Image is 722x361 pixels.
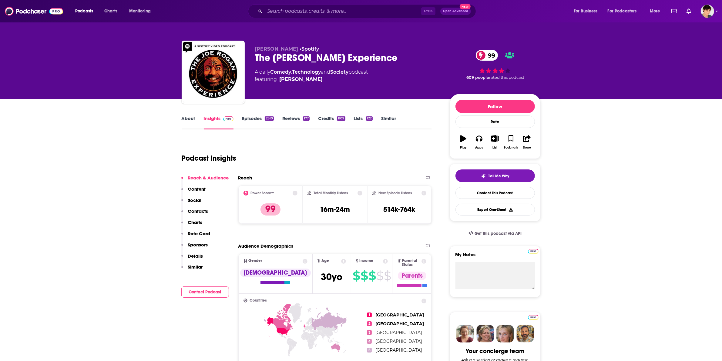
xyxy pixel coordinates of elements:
[318,115,345,129] a: Credits1109
[460,4,471,9] span: New
[489,75,525,80] span: rated this podcast
[240,269,311,277] div: [DEMOGRAPHIC_DATA]
[523,146,531,149] div: Share
[455,187,535,199] a: Contact This Podcast
[265,116,274,121] div: 2510
[669,6,679,16] a: Show notifications dropdown
[701,5,714,18] span: Logged in as bethwouldknow
[181,242,208,253] button: Sponsors
[188,242,208,248] p: Sponsors
[375,347,422,353] span: [GEOGRAPHIC_DATA]
[488,174,509,179] span: Tell Me Why
[255,76,368,83] span: featuring
[504,146,518,149] div: Bookmark
[487,131,503,153] button: List
[242,115,274,129] a: Episodes2510
[455,169,535,182] button: tell me why sparkleTell Me Why
[402,259,421,267] span: Parental Status
[440,8,471,15] button: Open AdvancedNew
[604,6,646,16] button: open menu
[125,6,159,16] button: open menu
[251,191,274,195] h2: Power Score™
[384,271,391,281] span: $
[300,46,319,52] span: •
[375,321,424,326] span: [GEOGRAPHIC_DATA]
[367,330,372,335] span: 3
[104,7,117,15] span: Charts
[366,116,373,121] div: 122
[367,313,372,317] span: 1
[361,271,368,281] span: $
[188,197,202,203] p: Social
[354,115,373,129] a: Lists122
[188,186,206,192] p: Content
[181,231,210,242] button: Rate Card
[471,131,487,153] button: Apps
[254,4,482,18] div: Search podcasts, credits, & more...
[321,271,342,283] span: 30 yo
[375,339,422,344] span: [GEOGRAPHIC_DATA]
[384,205,415,214] h3: 514k-764k
[467,75,489,80] span: 609 people
[503,131,519,153] button: Bookmark
[238,243,294,249] h2: Audience Demographics
[455,252,535,262] label: My Notes
[181,175,229,186] button: Reach & Audience
[375,312,424,318] span: [GEOGRAPHIC_DATA]
[455,204,535,216] button: Export One-Sheet
[381,115,396,129] a: Similar
[181,264,203,275] button: Similar
[475,146,483,149] div: Apps
[320,205,350,214] h3: 16m-24m
[188,219,203,225] p: Charts
[481,174,486,179] img: tell me why sparkle
[182,115,195,129] a: About
[321,69,331,75] span: and
[528,315,539,320] img: Podchaser Pro
[188,208,208,214] p: Contacts
[464,226,527,241] a: Get this podcast via API
[337,116,345,121] div: 1109
[331,69,349,75] a: Society
[181,286,229,298] button: Contact Podcast
[188,175,229,181] p: Reach & Audience
[450,46,541,84] div: 99 609 peoplerated this podcast
[378,191,412,195] h2: New Episode Listens
[421,7,435,15] span: Ctrl K
[456,325,474,343] img: Sydney Profile
[519,131,535,153] button: Share
[204,115,234,129] a: InsightsPodchaser Pro
[684,6,693,16] a: Show notifications dropdown
[314,191,348,195] h2: Total Monthly Listens
[398,272,426,280] div: Parents
[460,146,466,149] div: Play
[375,330,422,335] span: [GEOGRAPHIC_DATA]
[516,325,534,343] img: Jon Profile
[255,46,298,52] span: [PERSON_NAME]
[280,76,323,83] a: Joe Rogan
[443,10,468,13] span: Open Advanced
[265,6,421,16] input: Search podcasts, credits, & more...
[367,348,372,353] span: 5
[181,197,202,209] button: Social
[528,248,539,254] a: Pro website
[183,42,243,102] img: The Joe Rogan Experience
[181,253,203,264] button: Details
[569,6,605,16] button: open menu
[455,131,471,153] button: Play
[321,259,329,263] span: Age
[292,69,321,75] a: Technology
[302,46,319,52] a: Spotify
[455,100,535,113] button: Follow
[303,116,310,121] div: 177
[367,339,372,344] span: 4
[476,325,494,343] img: Barbara Profile
[353,271,360,281] span: $
[282,115,310,129] a: Reviews177
[496,325,514,343] img: Jules Profile
[5,5,63,17] img: Podchaser - Follow, Share and Rate Podcasts
[646,6,668,16] button: open menu
[376,271,383,281] span: $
